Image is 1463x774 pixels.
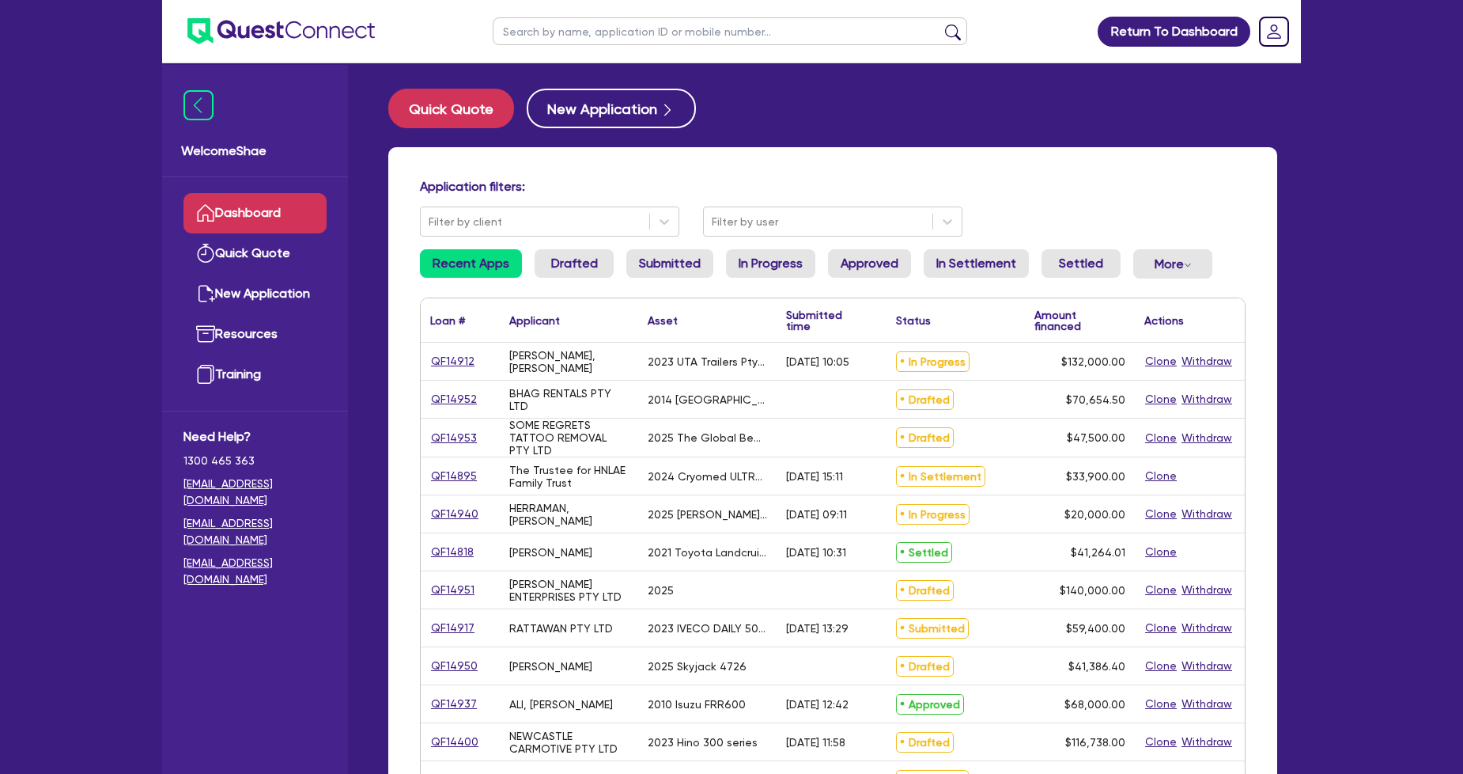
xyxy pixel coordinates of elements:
span: Drafted [896,580,954,601]
span: In Progress [896,351,970,372]
a: In Progress [726,249,815,278]
span: Drafted [896,656,954,677]
button: Withdraw [1181,695,1233,713]
span: Drafted [896,389,954,410]
button: Clone [1144,657,1178,675]
a: QF14400 [430,733,479,751]
button: Clone [1144,733,1178,751]
button: Withdraw [1181,581,1233,599]
button: Withdraw [1181,352,1233,370]
span: Approved [896,694,964,715]
a: Dashboard [183,193,327,233]
span: Settled [896,542,952,563]
button: Dropdown toggle [1133,249,1212,279]
img: new-application [196,284,215,303]
span: $33,900.00 [1066,470,1125,483]
button: Withdraw [1181,505,1233,523]
span: Drafted [896,427,954,448]
button: Clone [1144,467,1178,485]
a: QF14895 [430,467,478,485]
button: Withdraw [1181,390,1233,408]
div: Applicant [509,315,560,326]
div: 2023 IVECO DAILY 50C18 [648,622,767,635]
span: Welcome Shae [181,142,329,161]
img: training [196,365,215,384]
div: [DATE] 12:42 [786,698,849,711]
span: $68,000.00 [1064,698,1125,711]
div: 2023 UTA Trailers Pty Ltd [PERSON_NAME] Float Trailer [648,355,767,368]
input: Search by name, application ID or mobile number... [493,17,967,45]
button: Clone [1144,695,1178,713]
a: Quick Quote [183,233,327,274]
div: NEWCASTLE CARMOTIVE PTY LTD [509,730,629,755]
span: 1300 465 363 [183,453,327,469]
div: SOME REGRETS TATTOO REMOVAL PTY LTD [509,419,629,457]
span: $20,000.00 [1064,508,1125,521]
div: HERRAMAN, [PERSON_NAME] [509,502,629,527]
button: Clone [1144,352,1178,370]
div: [DATE] 11:58 [786,736,845,749]
a: Settled [1041,249,1121,278]
div: 2014 [GEOGRAPHIC_DATA] [648,393,767,406]
div: 2021 Toyota Landcruiser [648,546,767,559]
a: QF14917 [430,619,475,637]
a: New Application [183,274,327,314]
div: [DATE] 10:05 [786,355,849,368]
button: Withdraw [1181,733,1233,751]
button: Clone [1144,543,1178,561]
a: QF14818 [430,543,474,561]
div: 2025 [648,584,674,597]
a: [EMAIL_ADDRESS][DOMAIN_NAME] [183,476,327,509]
img: resources [196,324,215,343]
img: quest-connect-logo-blue [187,18,375,44]
span: $116,738.00 [1065,736,1125,749]
a: [EMAIL_ADDRESS][DOMAIN_NAME] [183,515,327,548]
a: Dropdown toggle [1253,11,1295,52]
a: In Settlement [924,249,1029,278]
span: In Settlement [896,466,985,487]
button: Clone [1144,581,1178,599]
span: $140,000.00 [1060,584,1125,597]
div: BHAG RENTALS PTY LTD [509,387,629,412]
span: Submitted [896,618,969,639]
h4: Application filters: [420,179,1246,194]
div: Loan # [430,315,465,326]
button: Withdraw [1181,429,1233,447]
div: 2025 The Global Beauty Group UltraLUX PRO [648,431,767,444]
span: Need Help? [183,427,327,446]
div: 2025 Skyjack 4726 [648,660,747,673]
div: Actions [1144,315,1184,326]
button: Clone [1144,390,1178,408]
a: QF14950 [430,657,478,675]
a: QF14937 [430,695,478,713]
a: Resources [183,314,327,355]
a: Quick Quote [388,89,527,128]
a: Submitted [626,249,713,278]
div: [DATE] 09:11 [786,508,847,521]
div: Amount financed [1034,309,1125,332]
a: QF14953 [430,429,478,447]
a: Return To Dashboard [1098,17,1250,47]
img: icon-menu-close [183,90,214,120]
img: quick-quote [196,244,215,263]
button: Clone [1144,505,1178,523]
span: Drafted [896,732,954,753]
div: [PERSON_NAME] [509,546,592,559]
div: [DATE] 13:29 [786,622,849,635]
span: In Progress [896,504,970,525]
div: Submitted time [786,309,863,332]
div: The Trustee for HNLAE Family Trust [509,464,629,489]
div: Status [896,315,931,326]
div: RATTAWAN PTY LTD [509,622,613,635]
span: $47,500.00 [1067,431,1125,444]
button: Clone [1144,619,1178,637]
div: 2025 [PERSON_NAME] Jolion Facelift Premium 4x2 [648,508,767,521]
div: [PERSON_NAME] [509,660,592,673]
span: $70,654.50 [1066,393,1125,406]
a: Drafted [535,249,614,278]
div: 2024 Cryomed ULTRAFORMER III System UF3 [648,470,767,483]
span: $132,000.00 [1061,355,1125,368]
div: [DATE] 10:31 [786,546,846,559]
button: Withdraw [1181,619,1233,637]
a: Approved [828,249,911,278]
